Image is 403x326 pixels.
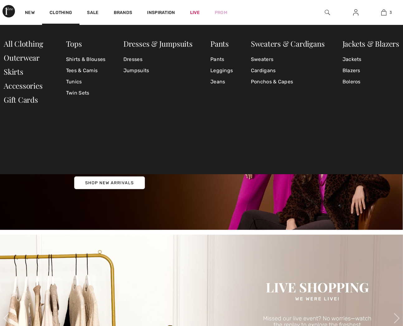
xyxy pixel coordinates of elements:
a: Pants [210,39,229,49]
a: Sale [87,10,98,16]
img: 1ère Avenue [2,5,15,17]
iframe: Opens a widget where you can chat to one of our agents [363,307,397,323]
a: Blazers [343,65,399,76]
a: Clothing [50,10,72,16]
a: All Clothing [4,39,43,49]
a: Dresses & Jumpsuits [123,39,193,49]
a: Brands [114,10,132,16]
a: Tees & Camis [66,65,106,76]
a: Skirts [4,67,23,77]
a: New [25,10,35,16]
a: Outerwear [4,53,40,63]
a: Jumpsuits [123,65,193,76]
a: Twin Sets [66,87,106,99]
a: Accessories [4,81,43,91]
a: Prom [215,9,227,16]
a: Boleros [343,76,399,87]
a: Sign In [348,9,363,16]
a: Sweaters [251,54,325,65]
a: Jeans [210,76,233,87]
a: Live [190,9,200,16]
a: Tops [66,39,82,49]
span: Inspiration [147,10,175,16]
a: Jackets [343,54,399,65]
a: 3 [370,9,398,16]
a: Leggings [210,65,233,76]
a: Ponchos & Capes [251,76,325,87]
img: My Bag [381,9,386,16]
a: Tunics [66,76,106,87]
img: search the website [325,9,330,16]
a: Gift Cards [4,95,38,105]
span: 3 [390,10,392,15]
img: My Info [353,9,358,16]
a: Jackets & Blazers [343,39,399,49]
a: Sweaters & Cardigans [251,39,325,49]
a: Shirts & Blouses [66,54,106,65]
a: Pants [210,54,233,65]
a: Dresses [123,54,193,65]
a: Cardigans [251,65,325,76]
